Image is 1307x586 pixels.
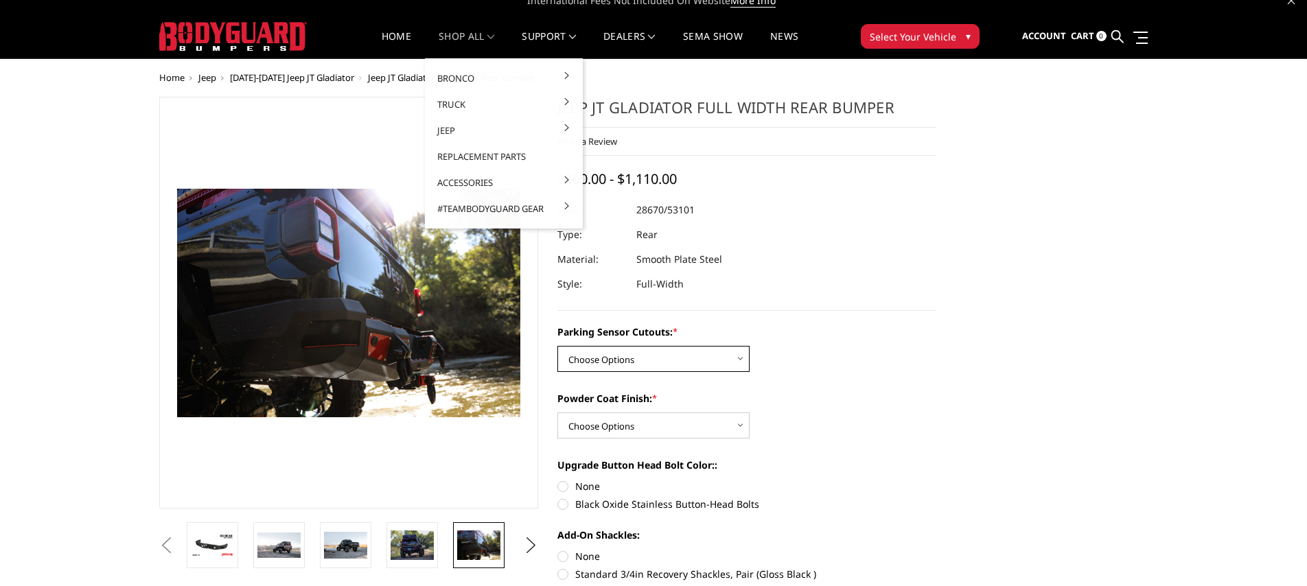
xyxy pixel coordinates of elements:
img: Jeep JT Gladiator Full Width Rear Bumper [257,532,301,559]
img: Jeep JT Gladiator Full Width Rear Bumper [191,533,234,557]
dd: Rear [636,222,658,247]
a: Replacement Parts [430,143,577,169]
label: Parking Sensor Cutouts: [557,325,936,339]
button: Select Your Vehicle [861,24,980,49]
dt: Material: [557,247,626,272]
iframe: Chat Widget [1238,520,1307,586]
a: shop all [439,32,494,58]
h1: Jeep JT Gladiator Full Width Rear Bumper [557,97,936,128]
a: Accessories [430,169,577,196]
label: Add-On Shackles: [557,528,936,542]
label: Powder Coat Finish: [557,391,936,406]
span: 0 [1096,31,1107,41]
button: Previous [156,535,176,556]
a: Account [1022,18,1066,55]
dd: Smooth Plate Steel [636,247,722,272]
label: None [557,549,936,563]
a: Jeep [198,71,216,84]
span: Select Your Vehicle [870,30,956,44]
a: Support [522,32,576,58]
img: Jeep JT Gladiator Full Width Rear Bumper [324,532,367,558]
dt: Type: [557,222,626,247]
a: Jeep JT Gladiator Full Width Rear Bumper [159,97,538,508]
a: Truck [430,91,577,117]
span: ▾ [966,29,971,43]
img: BODYGUARD BUMPERS [159,22,307,51]
span: Cart [1071,30,1094,42]
label: Upgrade Button Head Bolt Color:: [557,458,936,472]
a: Bronco [430,65,577,91]
dd: Full-Width [636,272,684,296]
img: Jeep JT Gladiator Full Width Rear Bumper [391,530,434,559]
a: [DATE]-[DATE] Jeep JT Gladiator [230,71,354,84]
a: Jeep [430,117,577,143]
dd: 28670/53101 [636,198,695,222]
a: SEMA Show [683,32,743,58]
span: $960.00 - $1,110.00 [557,169,677,188]
img: Jeep JT Gladiator Full Width Rear Bumper [457,530,500,559]
label: Standard 3/4in Recovery Shackles, Pair (Gloss Black ) [557,567,936,581]
label: Black Oxide Stainless Button-Head Bolts [557,497,936,511]
span: Jeep JT Gladiator Full Width Rear Bumper [368,71,534,84]
a: News [770,32,798,58]
button: Next [521,535,542,556]
a: Write a Review [557,135,617,148]
a: #TeamBodyguard Gear [430,196,577,222]
a: Home [382,32,411,58]
a: Dealers [603,32,656,58]
dt: Style: [557,272,626,296]
a: Home [159,71,185,84]
label: None [557,479,936,493]
a: Cart 0 [1071,18,1107,55]
dt: SKU: [557,198,626,222]
span: Account [1022,30,1066,42]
